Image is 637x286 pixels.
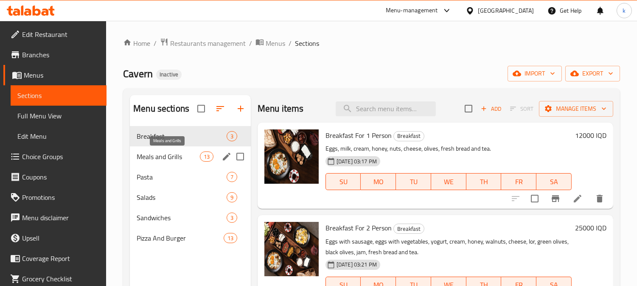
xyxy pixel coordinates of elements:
[130,126,251,146] div: Breakfast3
[130,228,251,248] div: Pizza And Burger13
[326,236,572,258] p: Eggs with sausage, eggs with vegetables, yogurt, cream, honey, walnuts, cheese, lor, green olives...
[3,187,107,207] a: Promotions
[249,38,252,48] li: /
[22,253,100,264] span: Coverage Report
[137,131,227,141] span: Breakfast
[264,129,319,184] img: Breakfast For 1 Person
[264,222,319,276] img: Breakfast For 2 Person
[3,207,107,228] a: Menu disclaimer
[480,104,502,114] span: Add
[160,38,246,49] a: Restaurants management
[326,173,361,190] button: SU
[333,261,380,269] span: [DATE] 03:21 PM
[3,146,107,167] a: Choice Groups
[22,233,100,243] span: Upsell
[589,188,610,209] button: delete
[137,233,223,243] span: Pizza And Burger
[466,173,502,190] button: TH
[540,176,568,188] span: SA
[258,102,304,115] h2: Menu items
[130,146,251,167] div: Meals and Grills13edit
[514,68,555,79] span: import
[220,150,233,163] button: edit
[22,274,100,284] span: Grocery Checklist
[137,172,227,182] span: Pasta
[333,157,380,165] span: [DATE] 03:17 PM
[326,222,392,234] span: Breakfast For 2 Person
[130,187,251,207] div: Salads9
[431,173,466,190] button: WE
[130,123,251,252] nav: Menu sections
[17,131,100,141] span: Edit Menu
[22,50,100,60] span: Branches
[399,176,428,188] span: TU
[22,213,100,223] span: Menu disclaimer
[255,38,285,49] a: Menus
[154,38,157,48] li: /
[227,173,237,181] span: 7
[539,101,613,117] button: Manage items
[572,193,583,204] a: Edit menu item
[623,6,626,15] span: k
[3,248,107,269] a: Coverage Report
[210,98,230,119] span: Sort sections
[364,176,393,188] span: MO
[130,207,251,228] div: Sandwiches3
[227,131,237,141] div: items
[526,190,544,207] span: Select to update
[326,143,572,154] p: Eggs, milk, cream, honey, nuts, cheese, olives, fresh bread and tea.
[3,167,107,187] a: Coupons
[386,6,438,16] div: Menu-management
[227,192,237,202] div: items
[361,173,396,190] button: MO
[508,66,562,81] button: import
[575,129,606,141] h6: 12000 IQD
[227,213,237,223] div: items
[326,129,392,142] span: Breakfast For 1 Person
[137,151,199,162] span: Meals and Grills
[137,213,227,223] span: Sandwiches
[3,24,107,45] a: Edit Restaurant
[3,65,107,85] a: Menus
[24,70,100,80] span: Menus
[156,70,182,80] div: Inactive
[393,224,424,234] div: Breakfast
[224,234,237,242] span: 13
[22,29,100,39] span: Edit Restaurant
[227,172,237,182] div: items
[478,6,534,15] div: [GEOGRAPHIC_DATA]
[575,222,606,234] h6: 25000 IQD
[477,102,505,115] span: Add item
[394,224,424,234] span: Breakfast
[289,38,292,48] li: /
[3,45,107,65] a: Branches
[396,173,431,190] button: TU
[545,188,566,209] button: Branch-specific-item
[336,101,436,116] input: search
[227,214,237,222] span: 3
[227,193,237,202] span: 9
[17,90,100,101] span: Sections
[170,38,246,48] span: Restaurants management
[22,172,100,182] span: Coupons
[224,233,237,243] div: items
[266,38,285,48] span: Menus
[572,68,613,79] span: export
[137,192,227,202] div: Salads
[123,64,153,83] span: Cavern
[329,176,358,188] span: SU
[501,173,536,190] button: FR
[565,66,620,81] button: export
[200,153,213,161] span: 13
[393,131,424,141] div: Breakfast
[192,100,210,118] span: Select all sections
[460,100,477,118] span: Select section
[536,173,572,190] button: SA
[156,71,182,78] span: Inactive
[435,176,463,188] span: WE
[505,176,533,188] span: FR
